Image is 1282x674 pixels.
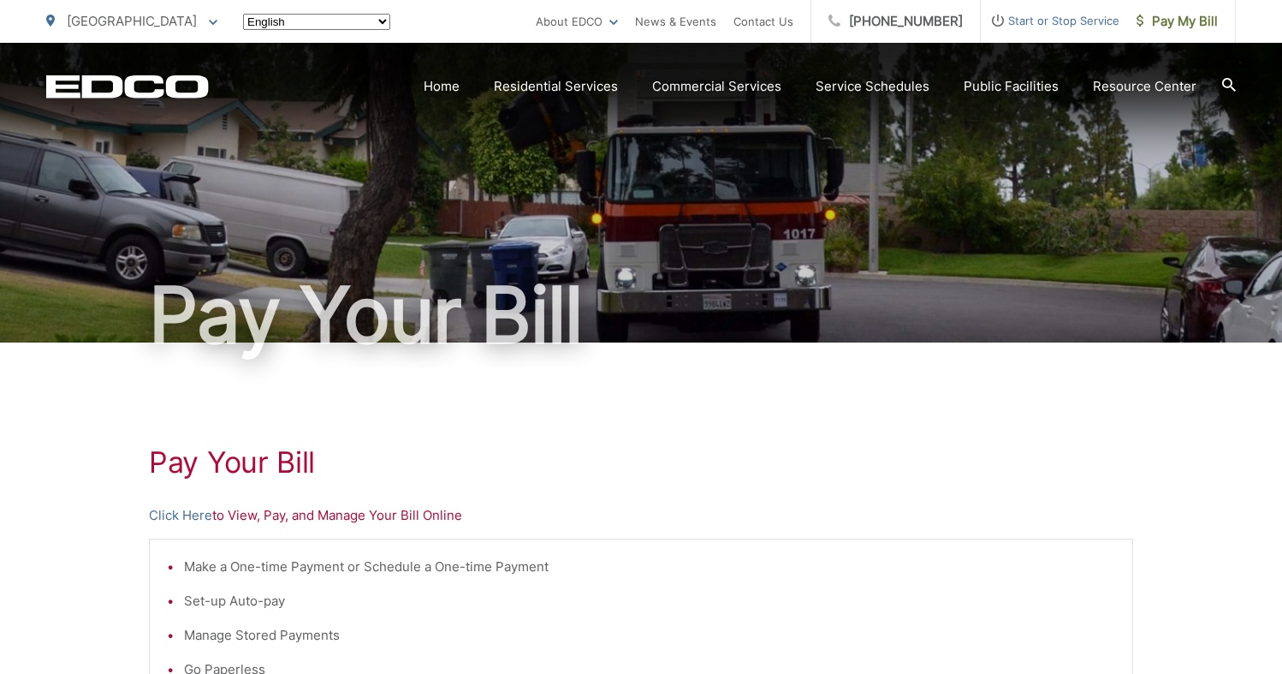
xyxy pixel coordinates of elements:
[46,272,1236,358] h1: Pay Your Bill
[184,557,1115,577] li: Make a One-time Payment or Schedule a One-time Payment
[635,11,716,32] a: News & Events
[149,505,212,526] a: Click Here
[184,591,1115,611] li: Set-up Auto-pay
[67,13,197,29] span: [GEOGRAPHIC_DATA]
[1137,11,1218,32] span: Pay My Bill
[149,445,1133,480] h1: Pay Your Bill
[733,11,793,32] a: Contact Us
[149,505,1133,526] p: to View, Pay, and Manage Your Bill Online
[1093,76,1196,97] a: Resource Center
[652,76,781,97] a: Commercial Services
[494,76,618,97] a: Residential Services
[46,75,209,98] a: EDCD logo. Return to the homepage.
[964,76,1059,97] a: Public Facilities
[424,76,460,97] a: Home
[536,11,618,32] a: About EDCO
[243,14,390,30] select: Select a language
[184,625,1115,646] li: Manage Stored Payments
[816,76,929,97] a: Service Schedules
